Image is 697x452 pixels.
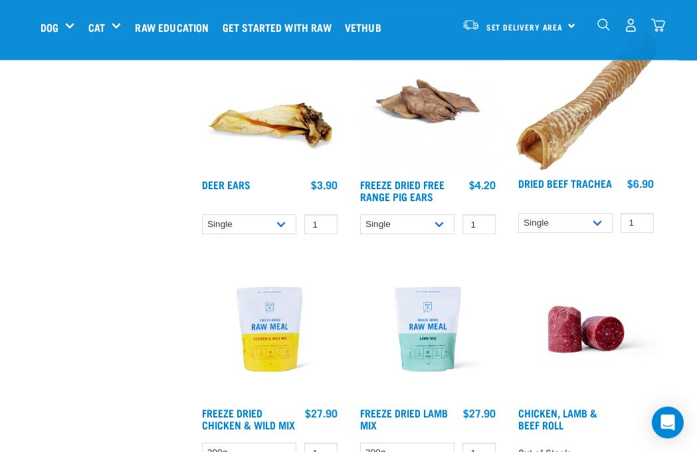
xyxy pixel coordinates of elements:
div: $6.90 [627,177,654,189]
a: Cat [88,19,105,35]
img: Pigs Ears [357,30,499,172]
a: Deer Ears [202,181,250,187]
span: Set Delivery Area [486,25,563,29]
a: Freeze Dried Free Range Pig Ears [360,181,445,199]
img: Raw Essentials Chicken Lamb Beef Bulk Minced Raw Dog Food Roll Unwrapped [515,258,657,400]
div: Open Intercom Messenger [652,407,684,439]
a: Vethub [342,1,391,54]
input: 1 [304,214,338,235]
a: Get started with Raw [219,1,342,54]
img: RE Product Shoot 2023 Nov8678 [199,258,341,400]
a: Dried Beef Trachea [518,180,612,186]
img: van-moving.png [462,19,480,31]
img: user.png [624,19,638,33]
div: $27.90 [463,407,496,419]
div: $27.90 [305,407,338,419]
img: home-icon-1@2x.png [597,19,610,31]
a: Freeze Dried Chicken & Wild Mix [202,410,295,427]
div: $4.20 [469,179,496,190]
a: Raw Education [132,1,219,54]
a: Chicken, Lamb & Beef Roll [518,410,597,427]
input: 1 [621,213,654,234]
a: Dog [41,19,58,35]
div: $3.90 [311,179,338,190]
input: 1 [462,214,496,235]
a: Freeze Dried Lamb Mix [360,410,448,427]
img: home-icon@2x.png [651,19,665,33]
img: Trachea [515,30,657,171]
img: A Deer Ear Treat For Pets [199,30,341,172]
img: RE Product Shoot 2023 Nov8677 [357,258,499,400]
